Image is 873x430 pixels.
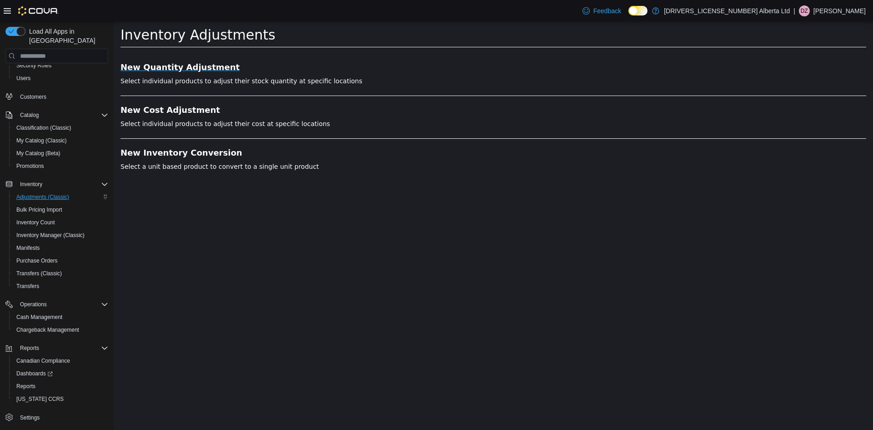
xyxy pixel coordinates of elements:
[2,178,112,191] button: Inventory
[664,5,790,16] p: [DRIVERS_LICENSE_NUMBER] Alberta Ltd
[13,192,108,202] span: Adjustments (Classic)
[9,216,112,229] button: Inventory Count
[593,6,621,15] span: Feedback
[16,75,30,82] span: Users
[20,181,42,188] span: Inventory
[2,411,112,424] button: Settings
[16,357,70,364] span: Canadian Compliance
[2,342,112,354] button: Reports
[579,2,625,20] a: Feedback
[16,412,43,423] a: Settings
[9,367,112,380] a: Dashboards
[9,203,112,216] button: Bulk Pricing Import
[16,314,62,321] span: Cash Management
[13,73,34,84] a: Users
[813,5,866,16] p: [PERSON_NAME]
[13,381,108,392] span: Reports
[7,141,753,150] p: Select a unit based product to convert to a single unit product
[16,206,62,213] span: Bulk Pricing Import
[18,6,59,15] img: Cova
[13,368,56,379] a: Dashboards
[9,393,112,405] button: [US_STATE] CCRS
[13,60,108,71] span: Security Roles
[16,343,43,354] button: Reports
[16,283,39,290] span: Transfers
[13,281,43,292] a: Transfers
[13,394,67,405] a: [US_STATE] CCRS
[13,230,88,241] a: Inventory Manager (Classic)
[9,160,112,172] button: Promotions
[16,244,40,252] span: Manifests
[16,395,64,403] span: [US_STATE] CCRS
[16,137,67,144] span: My Catalog (Classic)
[16,124,71,132] span: Classification (Classic)
[16,150,60,157] span: My Catalog (Beta)
[13,268,108,279] span: Transfers (Classic)
[16,219,55,226] span: Inventory Count
[16,412,108,423] span: Settings
[9,311,112,324] button: Cash Management
[13,255,61,266] a: Purchase Orders
[9,147,112,160] button: My Catalog (Beta)
[799,5,810,16] div: Doug Zimmerman
[9,324,112,336] button: Chargeback Management
[801,5,808,16] span: DZ
[13,324,83,335] a: Chargeback Management
[16,326,79,334] span: Chargeback Management
[20,344,39,352] span: Reports
[793,5,795,16] p: |
[9,191,112,203] button: Adjustments (Classic)
[2,109,112,121] button: Catalog
[13,148,64,159] a: My Catalog (Beta)
[7,84,753,93] a: New Cost Adjustment
[13,355,74,366] a: Canadian Compliance
[13,122,75,133] a: Classification (Classic)
[13,324,108,335] span: Chargeback Management
[20,111,39,119] span: Catalog
[16,299,50,310] button: Operations
[13,122,108,133] span: Classification (Classic)
[20,414,40,421] span: Settings
[2,90,112,103] button: Customers
[13,73,108,84] span: Users
[13,161,48,172] a: Promotions
[16,257,58,264] span: Purchase Orders
[13,161,108,172] span: Promotions
[13,204,108,215] span: Bulk Pricing Import
[13,355,108,366] span: Canadian Compliance
[9,229,112,242] button: Inventory Manager (Classic)
[2,298,112,311] button: Operations
[16,232,85,239] span: Inventory Manager (Classic)
[9,59,112,72] button: Security Roles
[13,217,59,228] a: Inventory Count
[13,204,66,215] a: Bulk Pricing Import
[16,91,108,102] span: Customers
[13,148,108,159] span: My Catalog (Beta)
[13,255,108,266] span: Purchase Orders
[16,343,108,354] span: Reports
[13,381,39,392] a: Reports
[9,121,112,134] button: Classification (Classic)
[16,299,108,310] span: Operations
[13,243,108,253] span: Manifests
[9,280,112,293] button: Transfers
[16,270,62,277] span: Transfers (Classic)
[9,354,112,367] button: Canadian Compliance
[16,162,44,170] span: Promotions
[13,312,108,323] span: Cash Management
[9,134,112,147] button: My Catalog (Classic)
[13,394,108,405] span: Washington CCRS
[7,127,753,136] h3: New Inventory Conversion
[13,230,108,241] span: Inventory Manager (Classic)
[16,193,69,201] span: Adjustments (Classic)
[9,380,112,393] button: Reports
[7,55,753,65] p: Select individual products to adjust their stock quantity at specific locations
[7,5,162,21] span: Inventory Adjustments
[13,135,108,146] span: My Catalog (Classic)
[20,301,47,308] span: Operations
[13,368,108,379] span: Dashboards
[16,179,46,190] button: Inventory
[16,62,51,69] span: Security Roles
